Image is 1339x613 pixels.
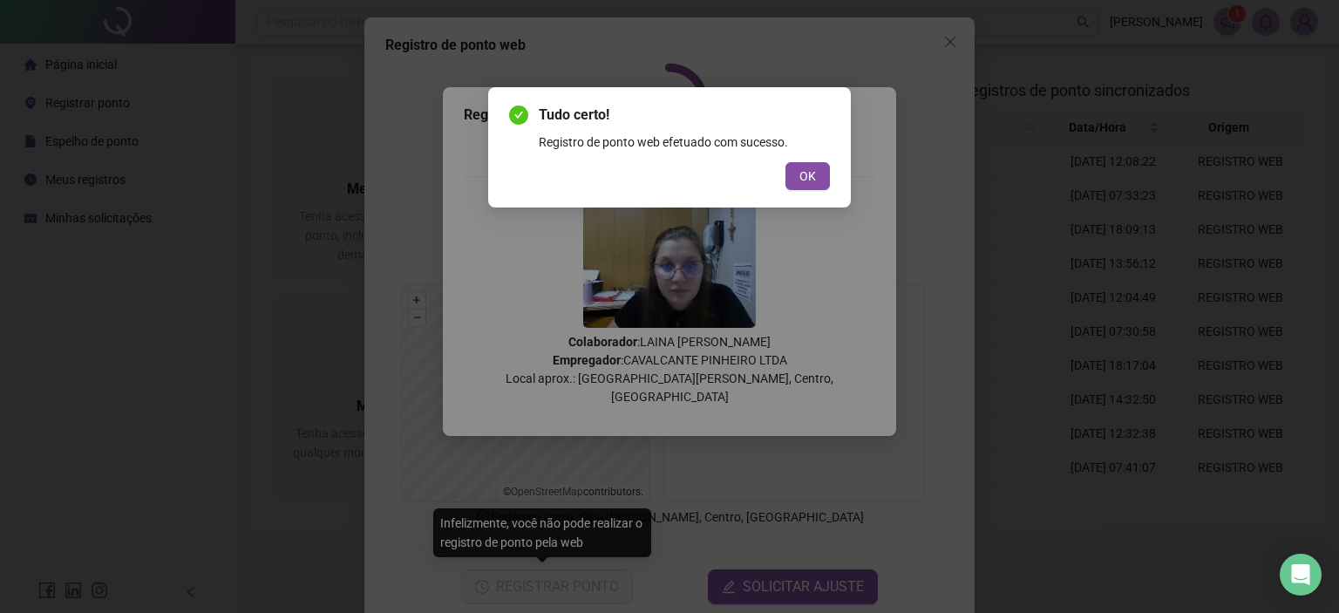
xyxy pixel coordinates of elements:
[799,167,816,186] span: OK
[509,106,528,125] span: check-circle
[785,162,830,190] button: OK
[539,133,830,152] div: Registro de ponto web efetuado com sucesso.
[539,105,830,126] span: Tudo certo!
[1280,554,1322,596] div: Open Intercom Messenger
